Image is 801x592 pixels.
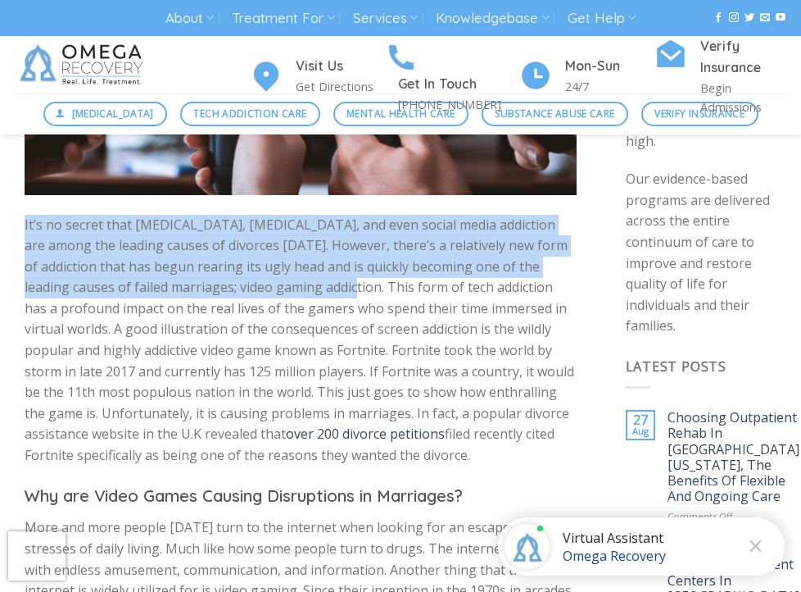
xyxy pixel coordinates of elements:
[353,3,418,34] a: Services
[286,425,445,443] a: over 200 divorce petitions
[193,106,306,121] span: Tech Addiction Care
[25,215,577,467] p: It’s no secret that [MEDICAL_DATA], [MEDICAL_DATA], and even social media addiction are among the...
[180,102,320,126] a: Tech Addiction Care
[667,410,799,504] a: Choosing Outpatient Rehab In [GEOGRAPHIC_DATA] [US_STATE], The Benefits Of Flexible And Ongoing Care
[626,169,777,337] p: Our evidence-based programs are delivered across the entire continuum of care to improve and rest...
[654,36,790,116] a: Verify Insurance Begin Admissions
[700,36,790,79] h4: Verify Insurance
[568,3,636,34] a: Get Help
[565,56,654,77] h4: Mon-Sun
[700,79,790,116] p: Begin Admissions
[12,36,156,93] img: Omega Recovery
[626,357,727,376] span: Latest Posts
[165,3,214,34] a: About
[385,39,520,114] a: Get In Touch [PHONE_NUMBER]
[8,531,66,581] iframe: reCAPTCHA
[713,12,723,24] a: Follow on Facebook
[72,106,154,121] span: [MEDICAL_DATA]
[744,12,754,24] a: Follow on Twitter
[398,95,520,114] p: [PHONE_NUMBER]
[776,12,785,24] a: Follow on YouTube
[760,12,770,24] a: Send us an email
[729,12,739,24] a: Follow on Instagram
[398,74,520,95] h4: Get In Touch
[232,3,334,34] a: Treatment For
[436,3,549,34] a: Knowledgebase
[667,510,733,522] span: Comments Off
[250,56,385,96] a: Visit Us Get Directions
[43,102,168,126] a: [MEDICAL_DATA]
[565,77,654,96] p: 24/7
[296,56,385,77] h4: Visit Us
[296,77,385,96] p: Get Directions
[25,483,577,509] h3: Why are Video Games Causing Disruptions in Marriages?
